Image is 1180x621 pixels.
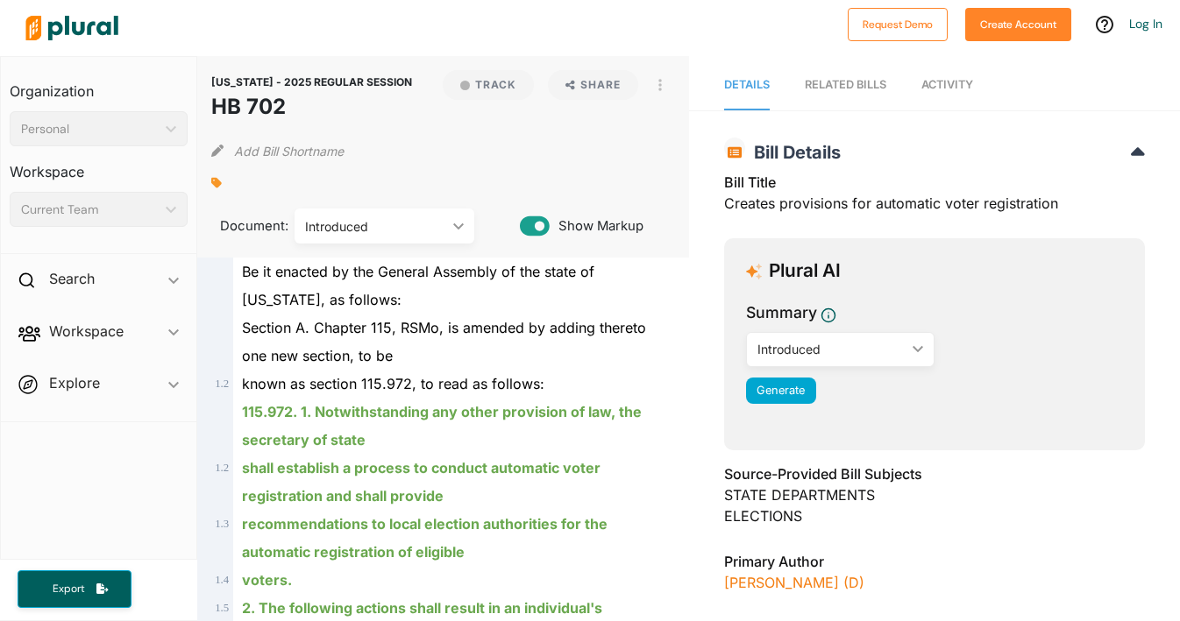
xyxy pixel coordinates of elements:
a: Create Account [965,14,1071,32]
h3: Primary Author [724,551,1145,572]
div: Add tags [211,170,222,196]
span: Section A. Chapter 115, RSMo, is amended by adding thereto one new section, to be [242,319,646,364]
button: Export [18,570,132,608]
span: Document: [211,216,273,236]
span: 1 . 2 [215,378,229,390]
span: 1 . 3 [215,518,229,530]
a: [PERSON_NAME] (D) [724,574,864,591]
a: Activity [921,60,973,110]
ins: 115.972. 1. Notwithstanding any other provision of law, the secretary of state [242,403,642,448]
span: [US_STATE] - 2025 REGULAR SESSION [211,75,412,88]
span: 1 . 5 [215,602,229,614]
span: Show Markup [550,216,643,236]
h3: Organization [10,66,188,104]
ins: shall establish a process to conduct automatic voter registration and shall provide [242,459,601,505]
ins: voters. [242,571,292,589]
div: STATE DEPARTMENTS [724,484,1145,505]
button: Track [443,70,534,100]
div: Introduced [305,217,446,236]
ins: recommendations to local election authorities for the automatic registration of eligible [242,515,608,561]
div: RELATED BILLS [805,76,886,93]
div: Creates provisions for automatic voter registration [724,172,1145,224]
h3: Plural AI [769,260,841,282]
h3: Source-Provided Bill Subjects [724,463,1145,484]
span: Export [40,582,96,596]
button: Request Demo [848,8,948,41]
span: Details [724,78,770,91]
button: Create Account [965,8,1071,41]
h2: Search [49,269,95,288]
h3: Bill Title [724,172,1145,193]
div: Introduced [757,340,906,358]
span: known as section 115.972, to read as follows: [242,375,544,392]
span: 1 . 4 [215,574,229,586]
a: RELATED BILLS [805,60,886,110]
button: Generate [746,378,816,404]
span: Be it enacted by the General Assembly of the state of [US_STATE], as follows: [242,263,594,308]
span: 1 . 2 [215,462,229,474]
a: Request Demo [848,14,948,32]
span: Activity [921,78,973,91]
span: Generate [757,384,805,397]
button: Add Bill Shortname [234,137,344,165]
a: Details [724,60,770,110]
h3: Workspace [10,146,188,185]
div: Current Team [21,201,159,219]
a: Log In [1129,16,1162,32]
h3: Summary [746,301,817,324]
button: Share [548,70,638,100]
button: Share [541,70,645,100]
span: Bill Details [745,142,841,163]
h1: HB 702 [211,91,412,123]
div: ELECTIONS [724,505,1145,526]
div: Personal [21,120,159,138]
